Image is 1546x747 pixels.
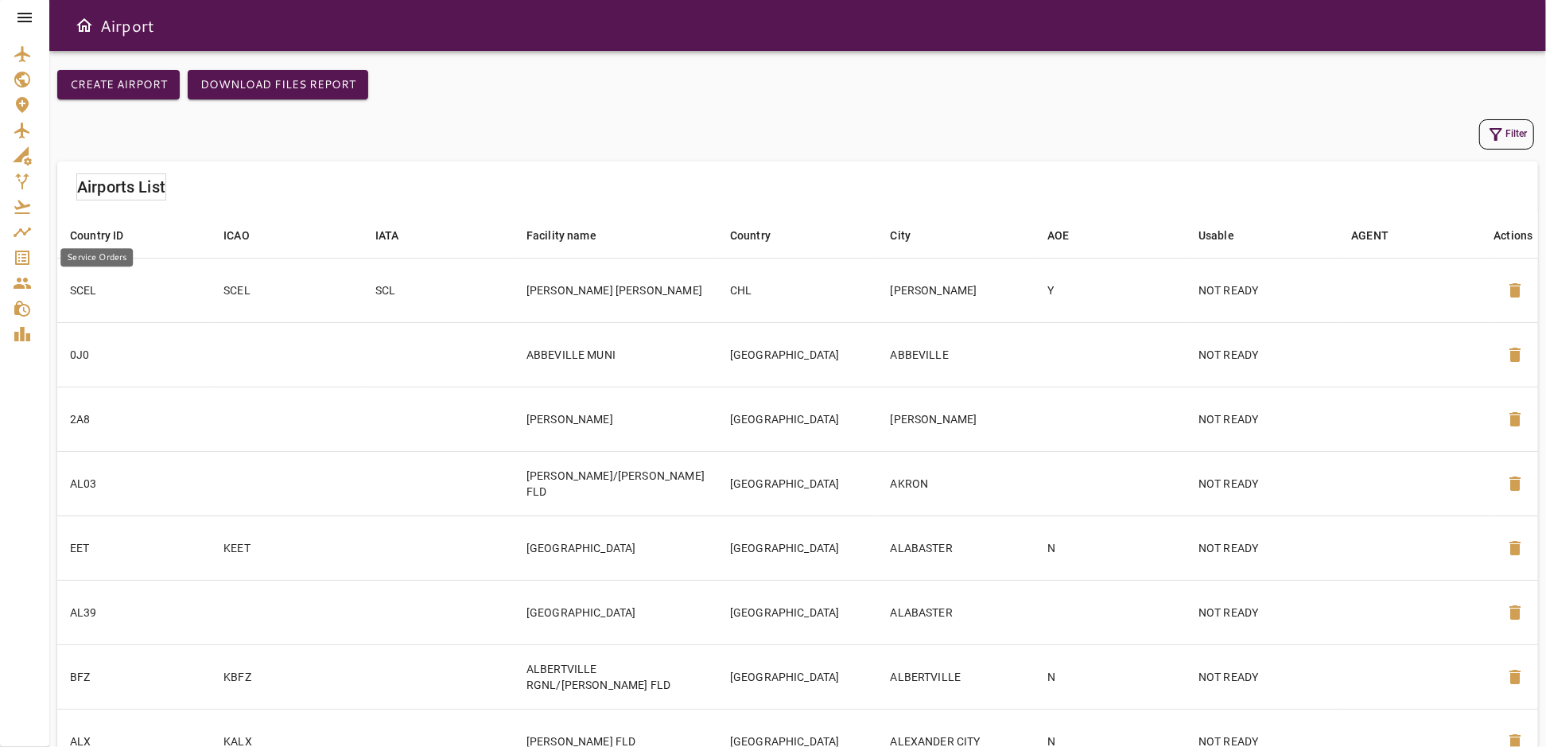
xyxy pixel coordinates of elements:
[717,322,878,387] td: [GEOGRAPHIC_DATA]
[1198,226,1234,245] div: Usable
[717,644,878,709] td: [GEOGRAPHIC_DATA]
[1198,476,1326,492] p: NOT READY
[1479,119,1534,150] button: Filter
[1035,516,1186,580] td: N
[514,387,717,451] td: [PERSON_NAME]
[57,580,211,644] td: AL39
[717,387,878,451] td: [GEOGRAPHIC_DATA]
[1496,465,1534,503] button: Delete Airport
[730,226,771,245] div: Country
[878,451,1035,516] td: AKRON
[514,644,717,709] td: ALBERTVILLE RGNL/[PERSON_NAME] FLD
[57,387,211,451] td: 2A8
[1505,539,1525,558] span: delete
[188,70,368,99] button: Download Files Report
[1351,226,1389,245] div: AGENT
[211,644,363,709] td: KBFZ
[514,258,717,322] td: [PERSON_NAME] [PERSON_NAME]
[1496,529,1534,567] button: Delete Airport
[891,226,932,245] span: City
[1035,644,1186,709] td: N
[57,451,211,516] td: AL03
[526,226,596,245] div: Facility name
[514,451,717,516] td: [PERSON_NAME]/[PERSON_NAME] FLD
[57,644,211,709] td: BFZ
[100,13,154,38] h6: Airport
[730,226,791,245] span: Country
[878,516,1035,580] td: ALABASTER
[57,70,180,99] button: Create airport
[363,258,514,322] td: SCL
[878,258,1035,322] td: [PERSON_NAME]
[1505,410,1525,429] span: delete
[1505,345,1525,364] span: delete
[514,322,717,387] td: ABBEVILLE MUNI
[717,516,878,580] td: [GEOGRAPHIC_DATA]
[1496,400,1534,438] button: Delete Airport
[1351,226,1409,245] span: AGENT
[514,516,717,580] td: [GEOGRAPHIC_DATA]
[223,226,250,245] div: ICAO
[1505,281,1525,300] span: delete
[1198,411,1326,427] p: NOT READY
[211,516,363,580] td: KEET
[878,580,1035,644] td: ALABASTER
[70,226,145,245] span: Country ID
[717,451,878,516] td: [GEOGRAPHIC_DATA]
[1047,226,1069,245] div: AOE
[891,226,911,245] div: City
[878,322,1035,387] td: ABBEVILLE
[223,226,270,245] span: ICAO
[77,174,165,200] h6: Airports List
[1198,282,1326,298] p: NOT READY
[1505,667,1525,687] span: delete
[211,258,363,322] td: SCEL
[717,258,878,322] td: CHL
[1505,603,1525,622] span: delete
[60,248,133,267] div: Service Orders
[1496,271,1534,309] button: Delete Airport
[1198,605,1326,621] p: NOT READY
[717,580,878,644] td: [GEOGRAPHIC_DATA]
[1198,540,1326,556] p: NOT READY
[514,580,717,644] td: [GEOGRAPHIC_DATA]
[375,226,420,245] span: IATA
[1505,474,1525,493] span: delete
[1198,347,1326,363] p: NOT READY
[1047,226,1090,245] span: AOE
[1496,593,1534,632] button: Delete Airport
[68,10,100,41] button: Open drawer
[1035,258,1186,322] td: Y
[878,644,1035,709] td: ALBERTVILLE
[57,258,211,322] td: SCEL
[70,226,124,245] div: Country ID
[375,226,399,245] div: IATA
[1496,658,1534,696] button: Delete Airport
[1496,336,1534,374] button: Delete Airport
[1198,226,1255,245] span: Usable
[57,516,211,580] td: EET
[1198,669,1326,685] p: NOT READY
[878,387,1035,451] td: [PERSON_NAME]
[526,226,617,245] span: Facility name
[57,322,211,387] td: 0J0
